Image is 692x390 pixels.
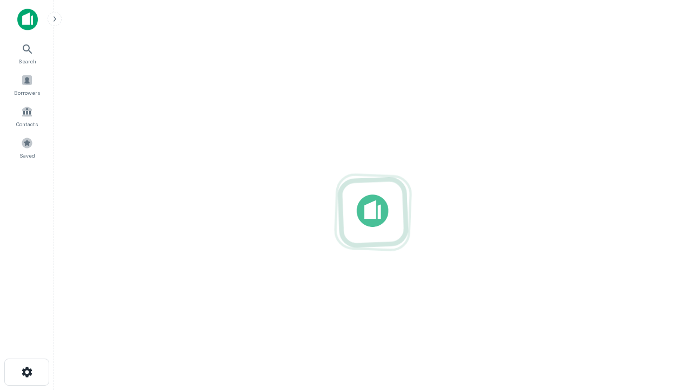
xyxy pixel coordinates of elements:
a: Saved [3,133,51,162]
a: Borrowers [3,70,51,99]
a: Search [3,38,51,68]
iframe: Chat Widget [638,269,692,321]
span: Borrowers [14,88,40,97]
img: capitalize-icon.png [17,9,38,30]
span: Saved [19,151,35,160]
span: Contacts [16,120,38,128]
a: Contacts [3,101,51,131]
span: Search [18,57,36,66]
